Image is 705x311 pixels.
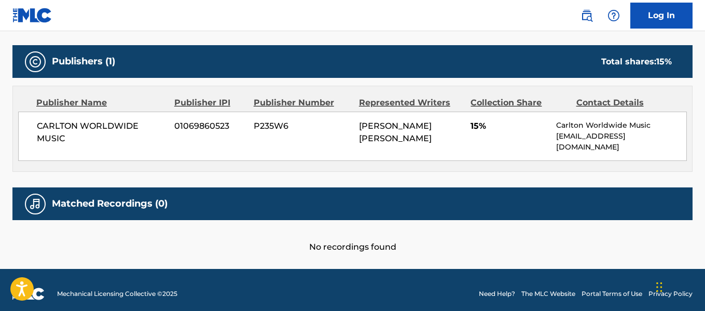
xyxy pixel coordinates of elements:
[648,289,693,299] a: Privacy Policy
[52,198,168,210] h5: Matched Recordings (0)
[556,120,686,131] p: Carlton Worldwide Music
[601,56,672,68] div: Total shares:
[656,57,672,66] span: 15 %
[630,3,693,29] a: Log In
[12,8,52,23] img: MLC Logo
[576,5,597,26] a: Public Search
[37,120,167,145] span: CARLTON WORLDWIDE MUSIC
[254,97,351,109] div: Publisher Number
[603,5,624,26] div: Help
[556,131,686,153] p: [EMAIL_ADDRESS][DOMAIN_NAME]
[174,97,246,109] div: Publisher IPI
[12,220,693,253] div: No recordings found
[607,9,620,22] img: help
[479,289,515,299] a: Need Help?
[29,56,42,68] img: Publishers
[656,272,662,303] div: Drag
[471,97,568,109] div: Collection Share
[174,120,246,132] span: 01069860523
[582,289,642,299] a: Portal Terms of Use
[254,120,351,132] span: P235W6
[57,289,177,299] span: Mechanical Licensing Collective © 2025
[653,261,705,311] iframe: Chat Widget
[359,97,463,109] div: Represented Writers
[576,97,674,109] div: Contact Details
[52,56,115,67] h5: Publishers (1)
[359,121,432,143] span: [PERSON_NAME] [PERSON_NAME]
[580,9,593,22] img: search
[36,97,167,109] div: Publisher Name
[521,289,575,299] a: The MLC Website
[29,198,42,210] img: Matched Recordings
[471,120,548,132] span: 15%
